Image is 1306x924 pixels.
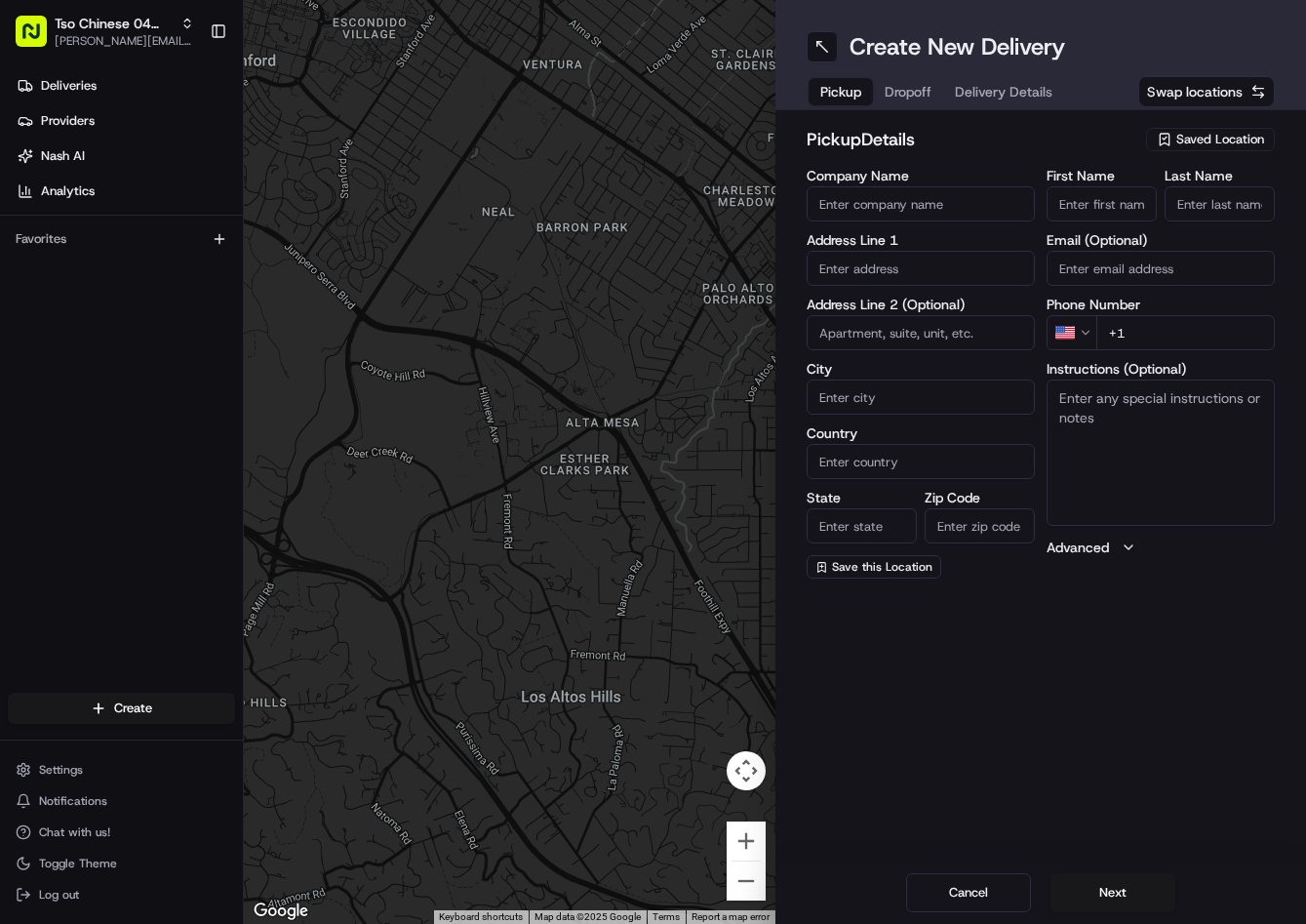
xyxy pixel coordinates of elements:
input: Apartment, suite, unit, etc. [807,315,1035,350]
button: Tso Chinese 04 Round Rock [55,14,173,33]
button: [PERSON_NAME][EMAIL_ADDRESS][DOMAIN_NAME] [55,33,194,49]
label: City [807,362,1035,376]
label: State [807,491,917,504]
label: Country [807,426,1035,440]
button: Chat with us! [8,819,235,846]
input: Enter email address [1047,251,1275,286]
input: Enter company name [807,186,1035,221]
a: Deliveries [8,70,243,101]
span: Save this Location [832,559,932,575]
button: Advanced [1047,538,1275,557]
button: Save this Location [807,555,941,579]
label: Last Name [1165,169,1275,182]
span: Notifications [39,793,107,809]
input: Enter state [807,508,917,543]
label: Zip Code [925,491,1035,504]
img: Google [249,899,313,924]
span: Providers [41,112,95,130]
button: Toggle Theme [8,850,235,877]
span: Swap locations [1147,82,1243,101]
button: Cancel [906,873,1031,912]
label: Instructions (Optional) [1047,362,1275,376]
button: Map camera controls [727,751,766,790]
button: Next [1050,873,1175,912]
button: Create [8,693,235,724]
input: Enter zip code [925,508,1035,543]
span: Map data ©2025 Google [534,911,641,922]
span: Dropoff [885,82,931,101]
a: Nash AI [8,141,243,172]
span: Log out [39,887,79,903]
span: Toggle Theme [39,856,117,871]
label: Address Line 1 [807,233,1035,247]
a: Providers [8,105,243,137]
button: Settings [8,756,235,783]
span: Analytics [41,182,95,200]
input: Enter first name [1047,186,1157,221]
label: Phone Number [1047,298,1275,311]
span: Pickup [820,82,861,101]
input: Enter last name [1165,186,1275,221]
span: Nash AI [41,147,85,165]
span: Saved Location [1176,131,1264,148]
label: First Name [1047,169,1157,182]
a: Open this area in Google Maps (opens a new window) [249,899,313,924]
label: Address Line 2 (Optional) [807,298,1035,311]
button: Notifications [8,787,235,815]
h2: pickup Details [807,126,1135,153]
span: Chat with us! [39,824,110,840]
a: Report a map error [692,911,770,922]
button: Zoom out [727,862,766,901]
a: Terms (opens in new tab) [653,911,680,922]
span: Deliveries [41,77,97,95]
button: Swap locations [1138,76,1275,107]
button: Tso Chinese 04 Round Rock[PERSON_NAME][EMAIL_ADDRESS][DOMAIN_NAME] [8,8,202,55]
input: Enter city [807,380,1035,415]
button: Zoom in [727,822,766,861]
span: Create [114,700,152,717]
input: Enter country [807,444,1035,479]
button: Saved Location [1146,126,1275,153]
span: Settings [39,762,83,778]
span: Delivery Details [955,82,1052,101]
input: Enter address [807,251,1035,286]
button: Log out [8,881,235,908]
button: Keyboard shortcuts [439,910,523,924]
label: Company Name [807,169,1035,182]
input: Enter phone number [1096,315,1275,350]
label: Advanced [1047,538,1109,557]
h1: Create New Delivery [850,31,1065,62]
label: Email (Optional) [1047,233,1275,247]
div: Favorites [8,223,235,255]
a: Analytics [8,176,243,207]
